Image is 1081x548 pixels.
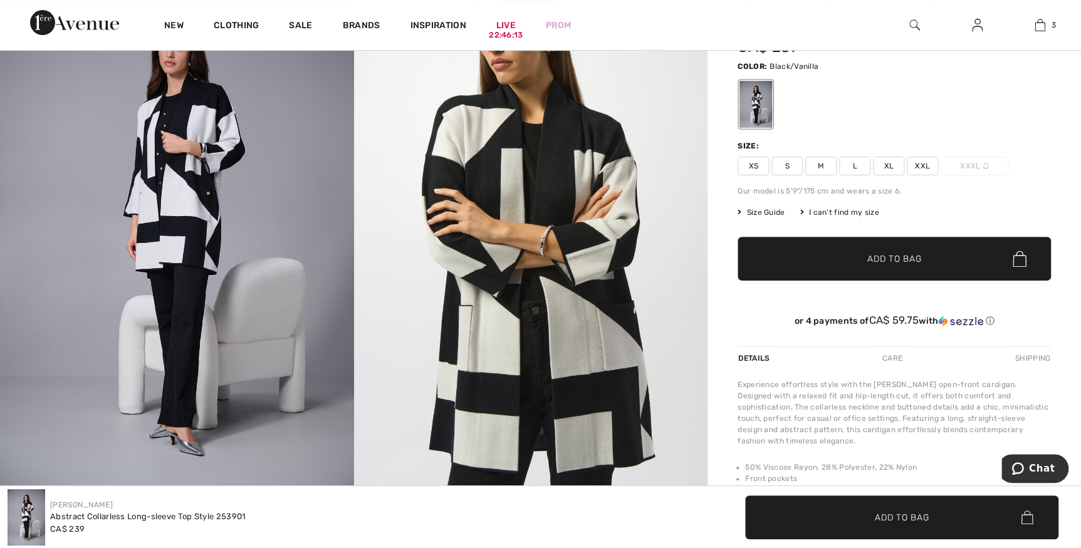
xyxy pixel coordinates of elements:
div: Details [738,347,773,370]
span: XXXL [941,157,1008,175]
div: Shipping [1012,347,1051,370]
div: or 4 payments of with [738,314,1051,327]
div: 22:46:13 [489,29,523,41]
span: CA$ 59.75 [869,314,919,326]
a: Prom [546,19,571,32]
li: 50% Viscose Rayon, 28% Polyester, 22% Nylon [745,462,1051,473]
img: 1ère Avenue [30,10,119,35]
a: Live22:46:13 [496,19,516,32]
span: XS [738,157,769,175]
img: ring-m.svg [983,163,989,169]
button: Add to Bag [745,495,1058,539]
span: Black/Vanilla [770,62,818,71]
span: M [805,157,837,175]
span: L [839,157,870,175]
div: Care [872,347,913,370]
a: Sign In [962,18,993,33]
img: My Bag [1035,18,1045,33]
button: Add to Bag [738,237,1051,281]
span: Add to Bag [875,510,929,524]
div: Experience effortless style with the [PERSON_NAME] open-front cardigan. Designed with a relaxed f... [738,379,1051,447]
img: Bag.svg [1013,251,1026,267]
div: Black/Vanilla [739,81,772,128]
li: No zipper [745,484,1051,495]
span: Inspiration [410,20,466,33]
img: search the website [909,18,920,33]
span: Size Guide [738,207,785,218]
img: My Info [972,18,983,33]
span: Add to Bag [867,252,921,266]
a: Sale [289,20,312,33]
span: CA$ 239 [50,524,85,534]
a: New [164,20,184,33]
li: Front pockets [745,473,1051,484]
span: Color: [738,62,767,71]
div: Abstract Collarless Long-sleeve Top Style 253901 [50,510,246,523]
div: I can't find my size [800,207,879,218]
a: Brands [343,20,380,33]
img: Bag.svg [1021,510,1033,524]
img: Sezzle [938,316,983,327]
div: Size: [738,140,761,152]
span: S [771,157,803,175]
div: Our model is 5'9"/175 cm and wears a size 6. [738,185,1051,197]
span: XL [873,157,904,175]
a: 3 [1009,18,1070,33]
img: Abstract Collarless Long-Sleeve Top Style 253901 [8,489,45,545]
span: 3 [1052,19,1056,31]
div: or 4 payments ofCA$ 59.75withSezzle Click to learn more about Sezzle [738,314,1051,331]
iframe: Opens a widget where you can chat to one of our agents [1001,454,1068,485]
a: [PERSON_NAME] [50,500,113,509]
a: Clothing [214,20,259,33]
span: XXL [907,157,938,175]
